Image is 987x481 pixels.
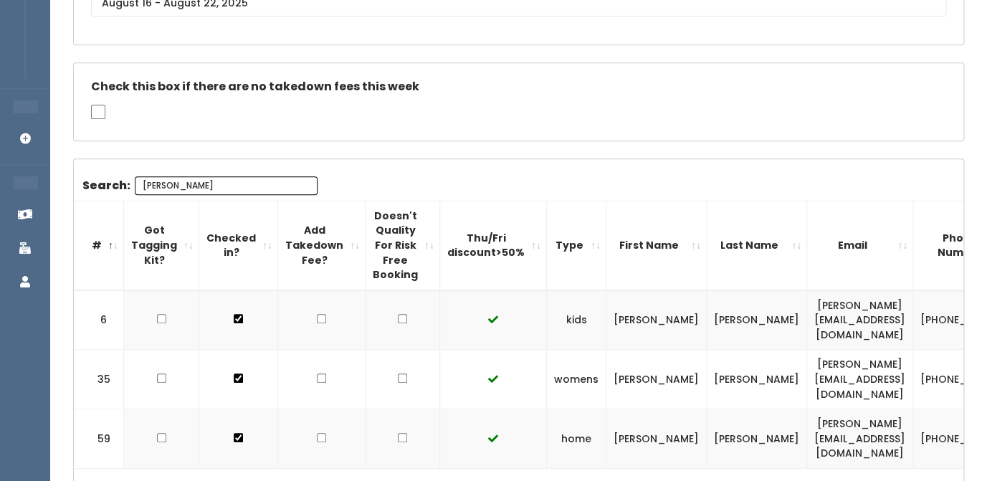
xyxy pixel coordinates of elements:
th: #: activate to sort column descending [74,201,124,290]
td: [PERSON_NAME][EMAIL_ADDRESS][DOMAIN_NAME] [807,350,913,409]
th: Add Takedown Fee?: activate to sort column ascending [278,201,366,290]
td: 35 [74,350,124,409]
td: [PERSON_NAME] [707,409,807,469]
th: Doesn't Quality For Risk Free Booking : activate to sort column ascending [366,201,440,290]
td: [PERSON_NAME][EMAIL_ADDRESS][DOMAIN_NAME] [807,290,913,350]
th: First Name: activate to sort column ascending [606,201,707,290]
td: kids [547,290,606,350]
td: 6 [74,290,124,350]
td: [PERSON_NAME][EMAIL_ADDRESS][DOMAIN_NAME] [807,409,913,469]
th: Checked in?: activate to sort column ascending [199,201,278,290]
th: Email: activate to sort column ascending [807,201,913,290]
input: Search: [135,176,318,195]
td: [PERSON_NAME] [707,290,807,350]
td: womens [547,350,606,409]
td: home [547,409,606,469]
td: 59 [74,409,124,469]
th: Got Tagging Kit?: activate to sort column ascending [124,201,199,290]
td: [PERSON_NAME] [606,290,707,350]
td: [PERSON_NAME] [606,350,707,409]
h5: Check this box if there are no takedown fees this week [91,80,946,93]
th: Last Name: activate to sort column ascending [707,201,807,290]
th: Thu/Fri discount&gt;50%: activate to sort column ascending [440,201,547,290]
label: Search: [82,176,318,195]
th: Type: activate to sort column ascending [547,201,606,290]
td: [PERSON_NAME] [707,350,807,409]
td: [PERSON_NAME] [606,409,707,469]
